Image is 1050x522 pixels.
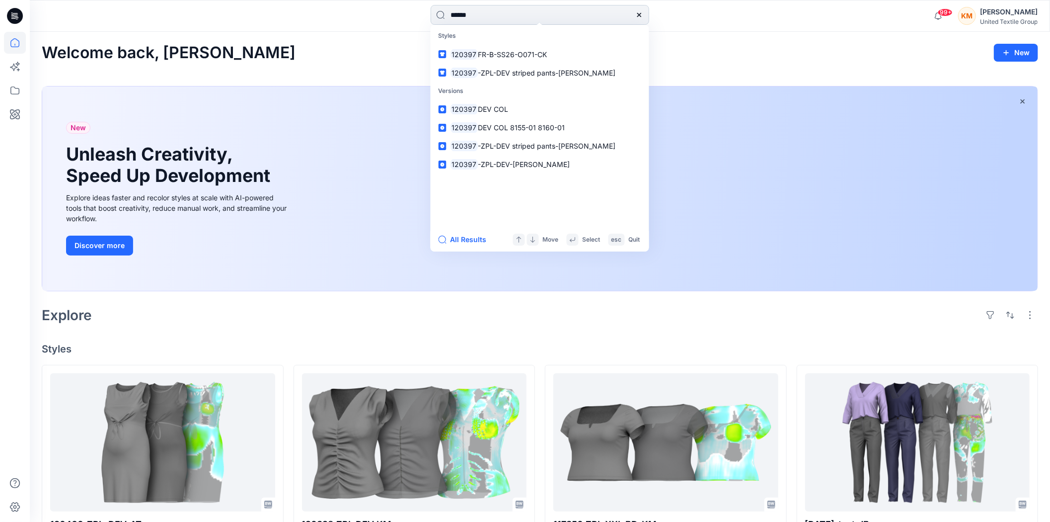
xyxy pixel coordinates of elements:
span: New [71,122,86,134]
h1: Unleash Creativity, Speed Up Development [66,144,275,186]
a: 2025.09.18-test-JB [805,373,1030,512]
button: All Results [439,234,493,246]
a: 120397DEV COL 8155-01 8160-01 [433,118,647,137]
a: 120397DEV COL [433,100,647,118]
a: 120397-ZPL-DEV striped pants-[PERSON_NAME] [433,64,647,82]
p: esc [611,235,622,245]
div: Explore ideas faster and recolor styles at scale with AI-powered tools that boost creativity, red... [66,192,290,224]
mark: 120397 [450,140,478,152]
h2: Explore [42,307,92,323]
h4: Styles [42,343,1038,355]
button: Discover more [66,236,133,256]
a: Discover more [66,236,290,256]
mark: 120397 [450,103,478,115]
a: 120397-ZPL-DEV striped pants-[PERSON_NAME] [433,137,647,155]
span: 99+ [938,8,953,16]
h2: Welcome back, [PERSON_NAME] [42,44,296,62]
span: -ZPL-DEV-[PERSON_NAME] [478,160,570,169]
p: Quit [629,235,640,245]
mark: 120397 [450,122,478,133]
a: 117350 ZPL XXL BD-KM [553,373,778,512]
mark: 120397 [450,159,478,170]
span: -ZPL-DEV striped pants-[PERSON_NAME] [478,142,615,150]
p: Versions [433,82,647,100]
p: Styles [433,27,647,45]
div: KM [958,7,976,25]
span: DEV COL [478,105,508,113]
a: 120397FR-B-SS26-O071-CK [433,45,647,64]
mark: 120397 [450,67,478,79]
a: 120397-ZPL-DEV-[PERSON_NAME] [433,155,647,174]
button: New [994,44,1038,62]
div: [PERSON_NAME] [980,6,1038,18]
a: 120460_ZPL_DEV_AT [50,373,275,512]
p: Select [583,235,600,245]
div: United Textile Group [980,18,1038,25]
span: -ZPL-DEV striped pants-[PERSON_NAME] [478,69,615,77]
a: 120328 ZPL DEV KM [302,373,527,512]
span: FR-B-SS26-O071-CK [478,50,547,59]
p: Move [543,235,559,245]
mark: 120397 [450,49,478,60]
span: DEV COL 8155-01 8160-01 [478,123,565,132]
